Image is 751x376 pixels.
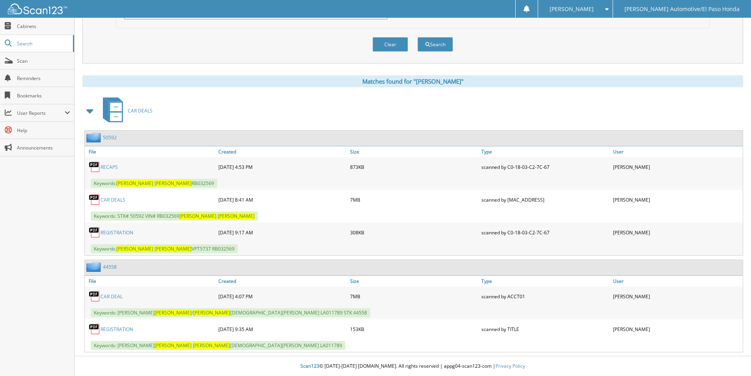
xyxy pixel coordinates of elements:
div: © [DATE]-[DATE] [DOMAIN_NAME]. All rights reserved | appg04-scan123-com | [75,357,751,376]
a: REGISTRATION [101,326,133,333]
div: [PERSON_NAME] [611,321,743,337]
span: [PERSON_NAME] [155,309,192,316]
span: [PERSON_NAME] Automotive/El Paso Honda [624,7,740,11]
div: [DATE] 9:35 AM [216,321,348,337]
div: 308KB [348,224,480,240]
span: [PERSON_NAME] [218,213,255,219]
div: scanned by C0-18-03-C2-7C-67 [479,159,611,175]
img: scan123-logo-white.svg [8,4,67,14]
button: Search [417,37,453,52]
span: Scan123 [300,363,319,369]
img: PDF.png [89,161,101,173]
a: File [85,276,216,286]
span: Announcements [17,144,70,151]
div: scanned by TITLE [479,321,611,337]
a: 44558 [103,264,117,270]
div: scanned by ACCT01 [479,288,611,304]
a: Created [216,276,348,286]
div: [DATE] 9:17 AM [216,224,348,240]
span: [PERSON_NAME] [155,180,192,187]
img: PDF.png [89,323,101,335]
img: PDF.png [89,194,101,206]
button: Clear [373,37,408,52]
div: [PERSON_NAME] [611,224,743,240]
a: Size [348,146,480,157]
span: [PERSON_NAME] [179,213,216,219]
span: [PERSON_NAME] [116,180,153,187]
div: [PERSON_NAME] [611,159,743,175]
a: Size [348,276,480,286]
span: Bookmarks [17,92,70,99]
a: CAR DEALS [98,95,153,126]
span: [PERSON_NAME] [193,309,230,316]
img: folder2.png [86,133,103,142]
a: CAR DEAL [101,293,123,300]
a: Privacy Policy [496,363,525,369]
span: CAR DEALS [128,107,153,114]
span: Search [17,40,69,47]
a: User [611,146,743,157]
span: [PERSON_NAME] [193,342,230,349]
a: CAR DEALS [101,196,125,203]
div: Matches found for "[PERSON_NAME]" [82,75,743,87]
img: PDF.png [89,290,101,302]
div: scanned by [MAC_ADDRESS] [479,192,611,208]
div: 873KB [348,159,480,175]
div: 153KB [348,321,480,337]
span: [PERSON_NAME] [550,7,594,11]
span: Keywords: [PERSON_NAME] / [DEMOGRAPHIC_DATA][PERSON_NAME] LA011789 STK 44558 [91,308,370,317]
div: [DATE] 4:53 PM [216,159,348,175]
div: [DATE] 8:41 AM [216,192,348,208]
span: Cabinets [17,23,70,30]
a: Created [216,146,348,157]
a: User [611,276,743,286]
span: Keywords: STK# 50592 VIN# RB032569 [91,211,258,221]
span: [PERSON_NAME] [155,342,192,349]
div: 7MB [348,288,480,304]
span: Keywords: RB032569 [91,179,217,188]
a: File [85,146,216,157]
span: Reminders [17,75,70,82]
div: [PERSON_NAME] [611,288,743,304]
div: scanned by C0-18-03-C2-7C-67 [479,224,611,240]
span: Keywords: [PERSON_NAME] [DEMOGRAPHIC_DATA][PERSON_NAME] LA011789 [91,341,345,350]
a: Type [479,276,611,286]
span: Scan [17,58,70,64]
div: [PERSON_NAME] [611,192,743,208]
a: REGISTRATION [101,229,133,236]
span: [PERSON_NAME] [116,245,153,252]
a: RECAPS [101,164,118,170]
iframe: Chat Widget [712,338,751,376]
span: Help [17,127,70,134]
a: Type [479,146,611,157]
img: folder2.png [86,262,103,272]
div: 7MB [348,192,480,208]
a: 50592 [103,134,117,141]
span: [PERSON_NAME] [155,245,192,252]
span: User Reports [17,110,65,116]
span: Keywords: VPT5737 RB032569 [91,244,238,253]
img: PDF.png [89,226,101,238]
div: [DATE] 4:07 PM [216,288,348,304]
